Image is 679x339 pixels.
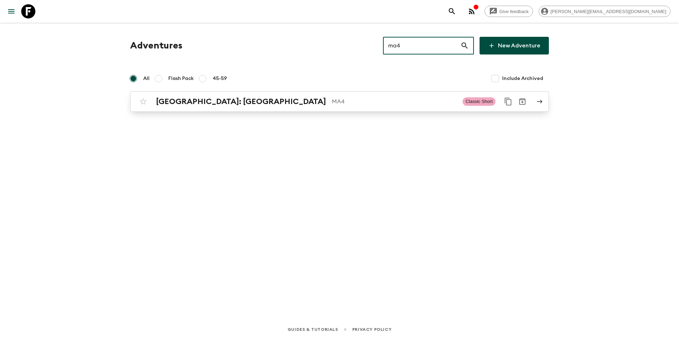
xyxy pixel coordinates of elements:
p: MA4 [332,97,457,106]
span: Flash Pack [168,75,194,82]
a: Guides & Tutorials [288,326,338,333]
a: [GEOGRAPHIC_DATA]: [GEOGRAPHIC_DATA]MA4Classic ShortDuplicate for 45-59Archive [130,91,549,112]
span: Include Archived [502,75,543,82]
span: Give feedback [495,9,533,14]
span: Classic Short [463,97,495,106]
input: e.g. AR1, Argentina [383,36,460,56]
button: Archive [515,94,529,109]
button: search adventures [445,4,459,18]
a: Give feedback [484,6,533,17]
a: Privacy Policy [352,326,391,333]
button: menu [4,4,18,18]
span: 45-59 [213,75,227,82]
h2: [GEOGRAPHIC_DATA]: [GEOGRAPHIC_DATA] [156,97,326,106]
h1: Adventures [130,39,182,53]
span: All [143,75,150,82]
div: [PERSON_NAME][EMAIL_ADDRESS][DOMAIN_NAME] [539,6,671,17]
button: Duplicate for 45-59 [501,94,515,109]
span: [PERSON_NAME][EMAIL_ADDRESS][DOMAIN_NAME] [547,9,670,14]
a: New Adventure [480,37,549,54]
